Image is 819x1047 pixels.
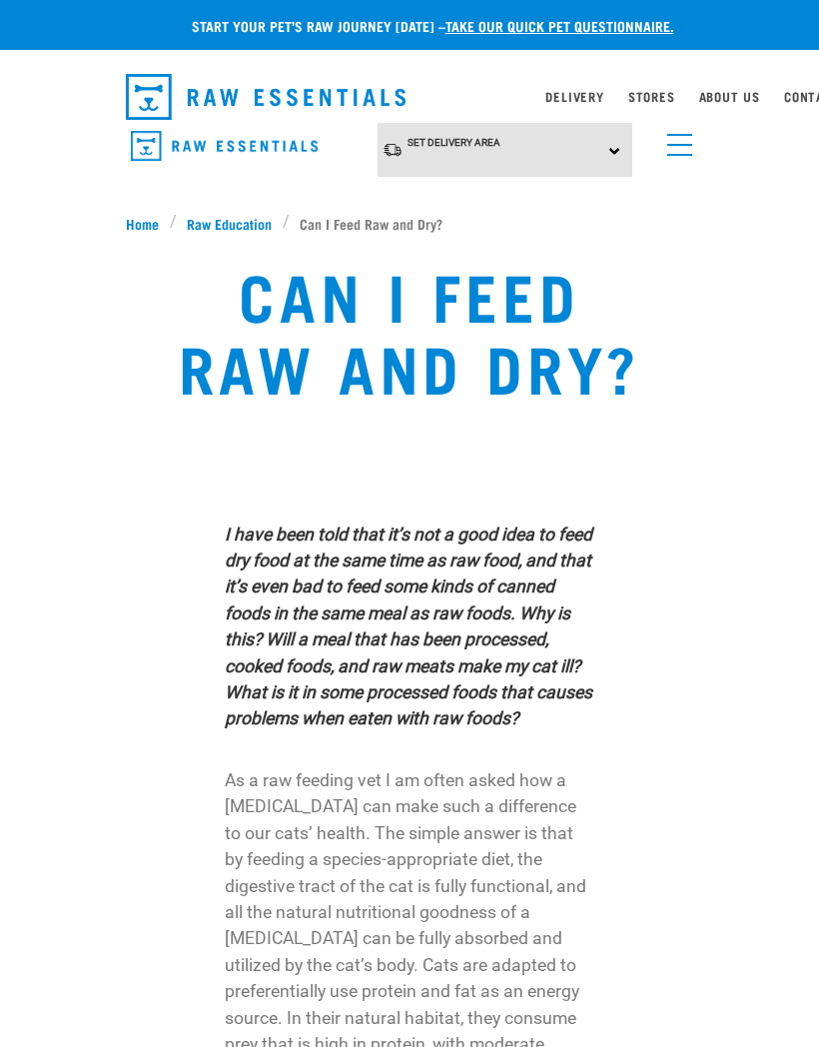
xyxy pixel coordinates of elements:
[699,93,760,100] a: About Us
[173,258,647,402] h1: Can I Feed Raw and Dry?
[131,131,318,162] img: Raw Essentials Logo
[657,122,693,158] a: menu
[126,213,159,234] span: Home
[126,213,170,234] a: Home
[628,93,675,100] a: Stores
[187,213,272,234] span: Raw Education
[445,22,674,29] a: take our quick pet questionnaire.
[126,74,406,120] img: Raw Essentials Logo
[225,524,592,729] em: I have been told that it’s not a good idea to feed dry food at the same time as raw food, and tha...
[383,142,403,158] img: van-moving.png
[545,93,603,100] a: Delivery
[177,213,283,234] a: Raw Education
[408,137,500,148] span: Set Delivery Area
[110,66,709,128] nav: dropdown navigation
[126,213,693,234] nav: breadcrumbs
